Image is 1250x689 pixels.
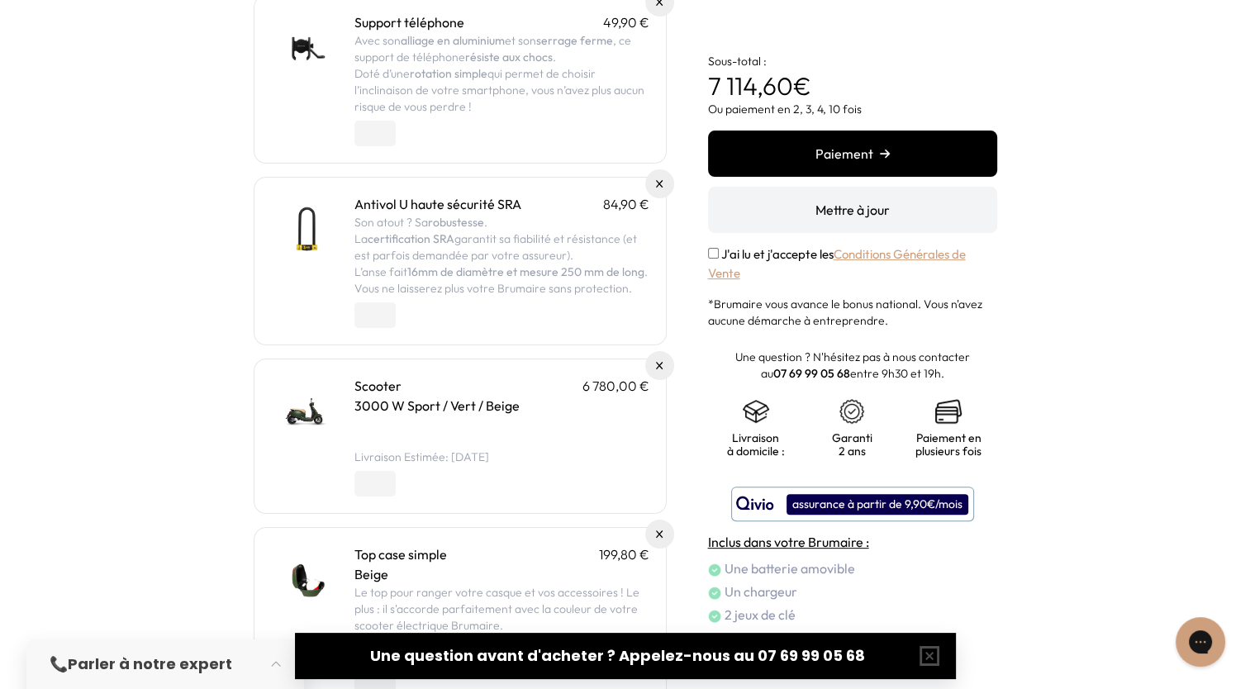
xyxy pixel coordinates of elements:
[603,12,649,32] p: 49,90 €
[410,66,487,81] strong: rotation simple
[354,546,447,563] a: Top case simple
[428,215,484,230] strong: robustesse
[708,101,997,117] p: Ou paiement en 2, 3, 4, 10 fois
[708,628,997,648] li: Un manuel d'utilisation
[354,32,649,65] p: Avec son et son , ce support de téléphone .
[708,54,767,69] span: Sous-total :
[708,587,721,600] img: check.png
[354,449,649,465] li: Livraison Estimée: [DATE]
[708,246,966,281] label: J'ai lu et j'accepte les
[354,584,649,634] p: Le top pour ranger votre casque et vos accessoires ! Le plus : il s'accorde parfaitement avec la ...
[708,605,997,625] li: 2 jeux de clé
[839,398,865,425] img: certificat-de-garantie.png
[271,12,341,83] img: Support téléphone
[603,194,649,214] p: 84,90 €
[401,33,505,48] strong: alliage en aluminium
[354,196,521,212] a: Antivol U haute sécurité SRA
[465,50,553,64] strong: résiste aux chocs
[582,376,649,396] p: 6 780,00 €
[743,398,769,425] img: shipping.png
[915,431,981,458] p: Paiement en plusieurs fois
[708,563,721,577] img: check.png
[708,131,997,177] button: Paiement
[271,194,341,264] img: Antivol U haute sécurité SRA
[820,431,884,458] p: Garanti 2 ans
[354,65,649,115] p: Doté d’une qui permet de choisir l’inclinaison de votre smartphone, vous n’avez plus aucun risque...
[1167,611,1233,672] iframe: Gorgias live chat messenger
[708,582,997,601] li: Un chargeur
[736,494,774,514] img: logo qivio
[708,246,966,281] a: Conditions Générales de Vente
[708,610,721,623] img: check.png
[708,349,997,382] p: Une question ? N'hésitez pas à nous contacter au entre 9h30 et 19h.
[656,180,663,188] img: Supprimer du panier
[708,296,997,329] p: *Brumaire vous avance le bonus national. Vous n'avez aucune démarche à entreprendre.
[725,431,788,458] p: Livraison à domicile :
[599,544,649,564] p: 199,80 €
[354,564,649,584] p: Beige
[935,398,962,425] img: credit-cards.png
[708,187,997,233] button: Mettre à jour
[271,544,341,615] img: Top case simple - Beige
[708,532,997,552] h4: Inclus dans votre Brumaire :
[708,41,997,101] p: €
[271,376,341,446] img: Scooter - 3000 W Sport / Vert / Beige
[354,396,649,416] p: 3000 W Sport / Vert / Beige
[354,378,402,394] a: Scooter
[708,558,997,578] li: Une batterie amovible
[773,366,850,381] a: 07 69 99 05 68
[731,487,974,521] button: assurance à partir de 9,90€/mois
[407,264,644,279] strong: 16mm de diamètre et mesure 250 mm de long
[708,70,793,102] span: 7 114,60
[354,214,649,230] p: Son atout ? Sa .
[880,149,890,159] img: right-arrow.png
[656,530,663,538] img: Supprimer du panier
[787,494,968,515] div: assurance à partir de 9,90€/mois
[368,231,454,246] strong: certification SRA
[536,33,613,48] strong: serrage ferme
[354,230,649,264] p: La garantit sa fiabilité et résistance (et est parfois demandée par votre assureur).
[354,14,464,31] a: Support téléphone
[354,264,649,297] p: L’anse fait . Vous ne laisserez plus votre Brumaire sans protection.
[656,362,663,369] img: Supprimer du panier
